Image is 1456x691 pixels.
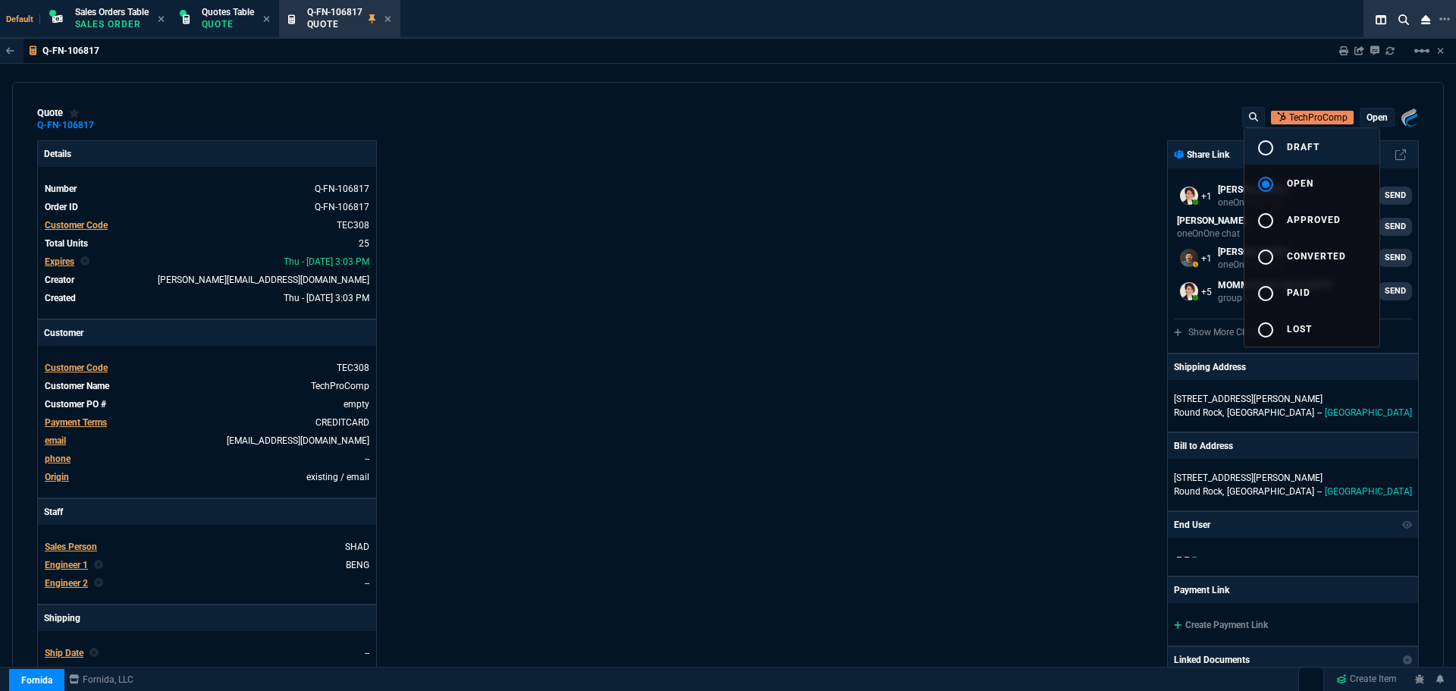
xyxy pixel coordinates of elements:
mat-icon: radio_button_unchecked [1257,212,1275,230]
span: approved [1287,215,1341,225]
span: paid [1287,287,1310,298]
mat-icon: radio_button_unchecked [1257,284,1275,303]
span: converted [1287,251,1346,262]
span: lost [1287,324,1312,335]
span: open [1287,178,1313,189]
span: draft [1287,142,1319,152]
mat-icon: radio_button_unchecked [1257,321,1275,339]
mat-icon: radio_button_unchecked [1257,248,1275,266]
mat-icon: radio_button_unchecked [1257,139,1275,157]
mat-icon: radio_button_checked [1257,175,1275,193]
